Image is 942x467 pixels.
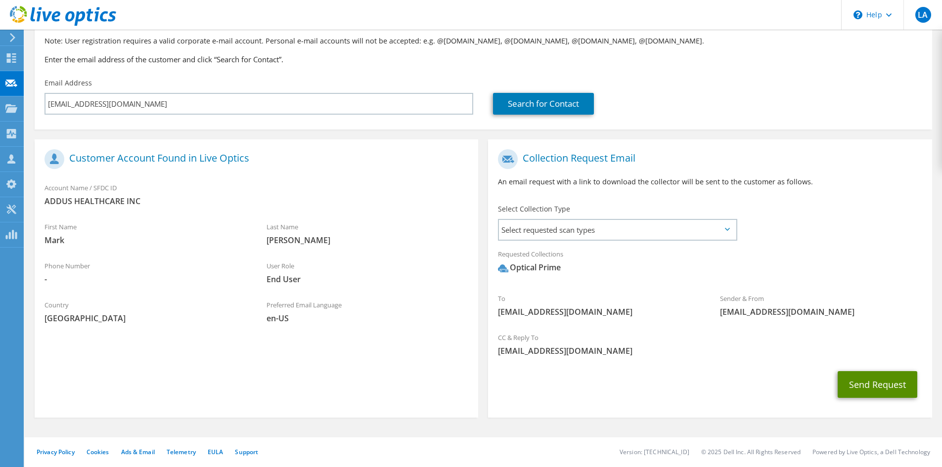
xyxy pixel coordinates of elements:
[498,306,700,317] span: [EMAIL_ADDRESS][DOMAIN_NAME]
[35,295,257,329] div: Country
[812,448,930,456] li: Powered by Live Optics, a Dell Technology
[838,371,917,398] button: Send Request
[498,204,570,214] label: Select Collection Type
[45,78,92,88] label: Email Address
[488,288,710,322] div: To
[499,220,736,240] span: Select requested scan types
[493,93,594,115] a: Search for Contact
[208,448,223,456] a: EULA
[87,448,109,456] a: Cookies
[45,274,247,285] span: -
[498,149,917,169] h1: Collection Request Email
[488,327,932,361] div: CC & Reply To
[498,345,922,356] span: [EMAIL_ADDRESS][DOMAIN_NAME]
[267,274,469,285] span: End User
[37,448,75,456] a: Privacy Policy
[235,448,258,456] a: Support
[915,7,931,23] span: LA
[701,448,801,456] li: © 2025 Dell Inc. All Rights Reserved
[45,54,922,65] h3: Enter the email address of the customer and click “Search for Contact”.
[45,36,922,46] p: Note: User registration requires a valid corporate e-mail account. Personal e-mail accounts will ...
[498,262,561,273] div: Optical Prime
[720,306,922,317] span: [EMAIL_ADDRESS][DOMAIN_NAME]
[267,235,469,246] span: [PERSON_NAME]
[257,295,479,329] div: Preferred Email Language
[35,216,257,251] div: First Name
[45,196,468,207] span: ADDUS HEALTHCARE INC
[498,176,922,187] p: An email request with a link to download the collector will be sent to the customer as follows.
[257,216,479,251] div: Last Name
[45,149,463,169] h1: Customer Account Found in Live Optics
[257,255,479,290] div: User Role
[121,448,155,456] a: Ads & Email
[710,288,932,322] div: Sender & From
[488,244,932,283] div: Requested Collections
[45,313,247,324] span: [GEOGRAPHIC_DATA]
[267,313,469,324] span: en-US
[853,10,862,19] svg: \n
[167,448,196,456] a: Telemetry
[45,235,247,246] span: Mark
[35,255,257,290] div: Phone Number
[35,177,478,212] div: Account Name / SFDC ID
[620,448,689,456] li: Version: [TECHNICAL_ID]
